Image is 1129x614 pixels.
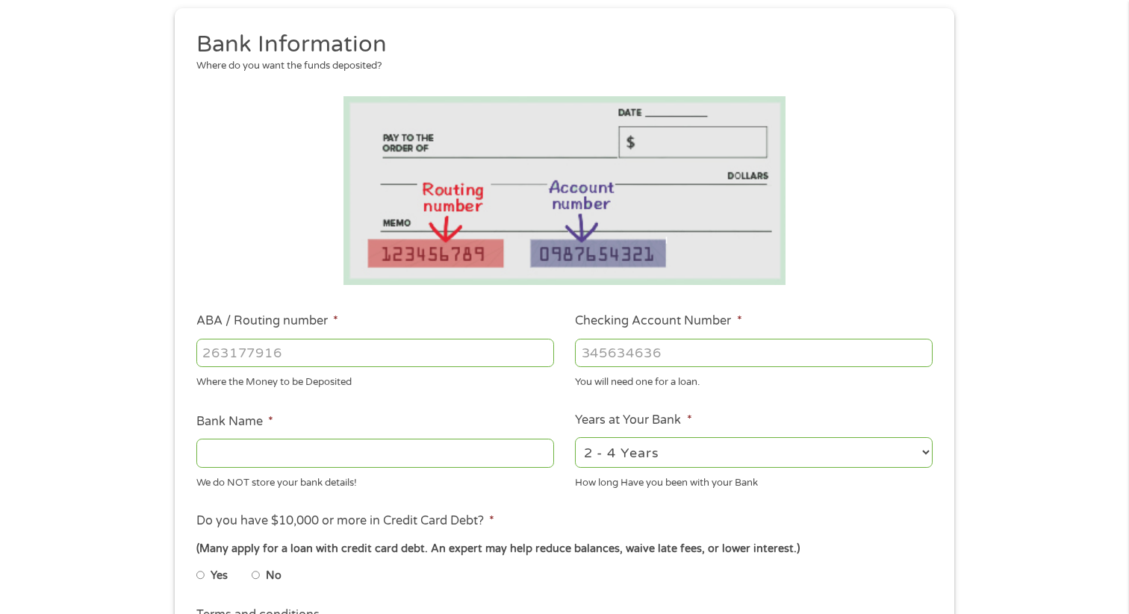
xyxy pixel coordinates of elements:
[575,413,691,428] label: Years at Your Bank
[575,339,933,367] input: 345634636
[575,370,933,390] div: You will need one for a loan.
[196,541,933,557] div: (Many apply for a loan with credit card debt. An expert may help reduce balances, waive late fees...
[196,339,554,367] input: 263177916
[196,30,922,60] h2: Bank Information
[196,370,554,390] div: Where the Money to be Deposited
[196,513,494,529] label: Do you have $10,000 or more in Credit Card Debt?
[575,313,741,329] label: Checking Account Number
[196,470,554,490] div: We do NOT store your bank details!
[211,568,228,584] label: Yes
[196,313,338,329] label: ABA / Routing number
[575,470,933,490] div: How long Have you been with your Bank
[196,414,273,430] label: Bank Name
[343,96,786,285] img: Routing number location
[266,568,282,584] label: No
[196,59,922,74] div: Where do you want the funds deposited?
